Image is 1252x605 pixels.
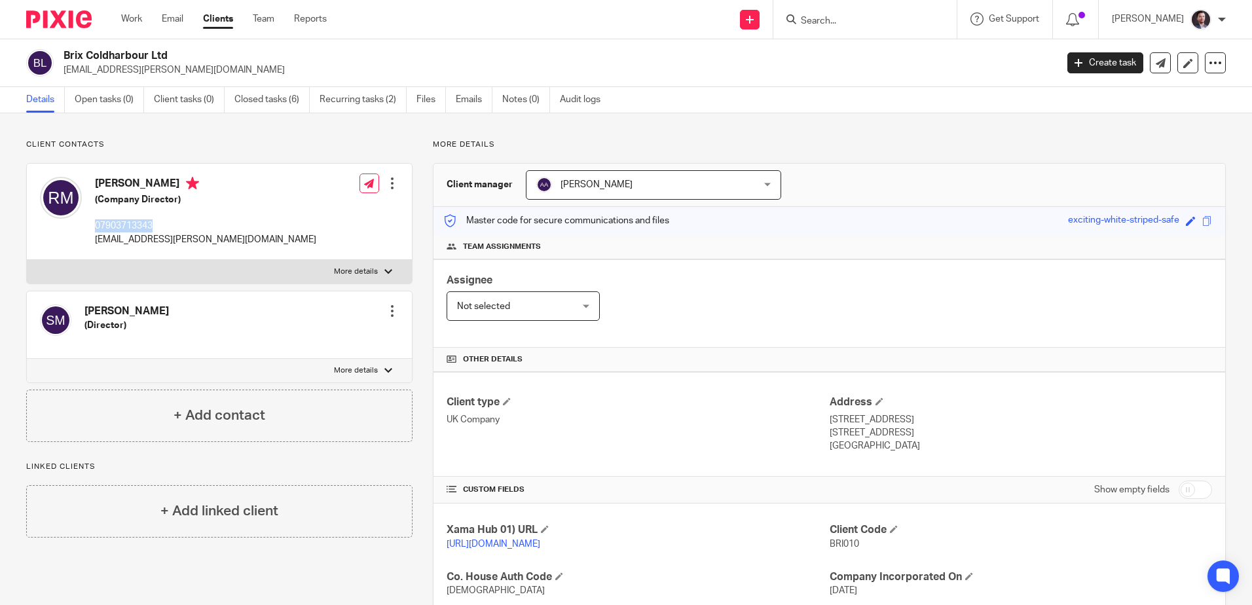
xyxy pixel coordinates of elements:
[447,413,829,426] p: UK Company
[95,219,316,232] p: 07903713343
[447,570,829,584] h4: Co. House Auth Code
[26,10,92,28] img: Pixie
[294,12,327,26] a: Reports
[800,16,917,27] input: Search
[320,87,407,113] a: Recurring tasks (2)
[447,178,513,191] h3: Client manager
[1068,213,1179,229] div: exciting-white-striped-safe
[989,14,1039,24] span: Get Support
[1190,9,1211,30] img: Capture.PNG
[416,87,446,113] a: Files
[160,501,278,521] h4: + Add linked client
[830,426,1212,439] p: [STREET_ADDRESS]
[830,439,1212,452] p: [GEOGRAPHIC_DATA]
[447,485,829,495] h4: CUSTOM FIELDS
[433,139,1226,150] p: More details
[830,395,1212,409] h4: Address
[26,87,65,113] a: Details
[64,49,851,63] h2: Brix Coldharbour Ltd
[443,214,669,227] p: Master code for secure communications and files
[162,12,183,26] a: Email
[447,395,829,409] h4: Client type
[26,49,54,77] img: svg%3E
[334,266,378,277] p: More details
[334,365,378,376] p: More details
[830,586,857,595] span: [DATE]
[95,177,316,193] h4: [PERSON_NAME]
[830,413,1212,426] p: [STREET_ADDRESS]
[174,405,265,426] h4: + Add contact
[64,64,1048,77] p: [EMAIL_ADDRESS][PERSON_NAME][DOMAIN_NAME]
[203,12,233,26] a: Clients
[95,193,316,206] h5: (Company Director)
[561,180,633,189] span: [PERSON_NAME]
[84,319,169,332] h5: (Director)
[26,139,413,150] p: Client contacts
[95,233,316,246] p: [EMAIL_ADDRESS][PERSON_NAME][DOMAIN_NAME]
[154,87,225,113] a: Client tasks (0)
[40,177,82,219] img: svg%3E
[75,87,144,113] a: Open tasks (0)
[830,540,859,549] span: BRI010
[502,87,550,113] a: Notes (0)
[830,523,1212,537] h4: Client Code
[253,12,274,26] a: Team
[234,87,310,113] a: Closed tasks (6)
[26,462,413,472] p: Linked clients
[463,354,523,365] span: Other details
[536,177,552,192] img: svg%3E
[186,177,199,190] i: Primary
[447,540,540,549] a: [URL][DOMAIN_NAME]
[447,275,492,285] span: Assignee
[1112,12,1184,26] p: [PERSON_NAME]
[457,302,510,311] span: Not selected
[456,87,492,113] a: Emails
[447,586,545,595] span: [DEMOGRAPHIC_DATA]
[121,12,142,26] a: Work
[463,242,541,252] span: Team assignments
[1067,52,1143,73] a: Create task
[560,87,610,113] a: Audit logs
[1094,483,1169,496] label: Show empty fields
[40,304,71,336] img: svg%3E
[84,304,169,318] h4: [PERSON_NAME]
[447,523,829,537] h4: Xama Hub 01) URL
[830,570,1212,584] h4: Company Incorporated On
